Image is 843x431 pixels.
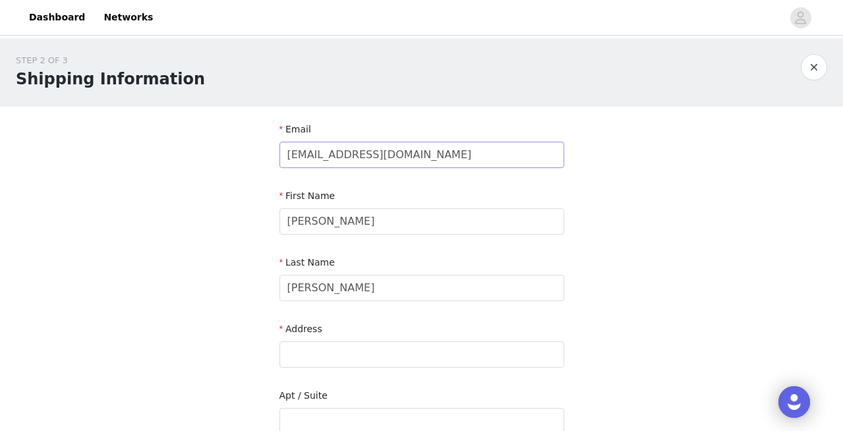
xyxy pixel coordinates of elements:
a: Networks [96,3,161,32]
label: Address [279,324,322,334]
label: Email [279,124,311,134]
label: First Name [279,190,335,201]
a: Dashboard [21,3,93,32]
div: avatar [794,7,807,28]
label: Apt / Suite [279,390,328,401]
div: STEP 2 OF 3 [16,54,205,67]
label: Last Name [279,257,335,268]
h1: Shipping Information [16,67,205,91]
div: Open Intercom Messenger [778,386,810,418]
